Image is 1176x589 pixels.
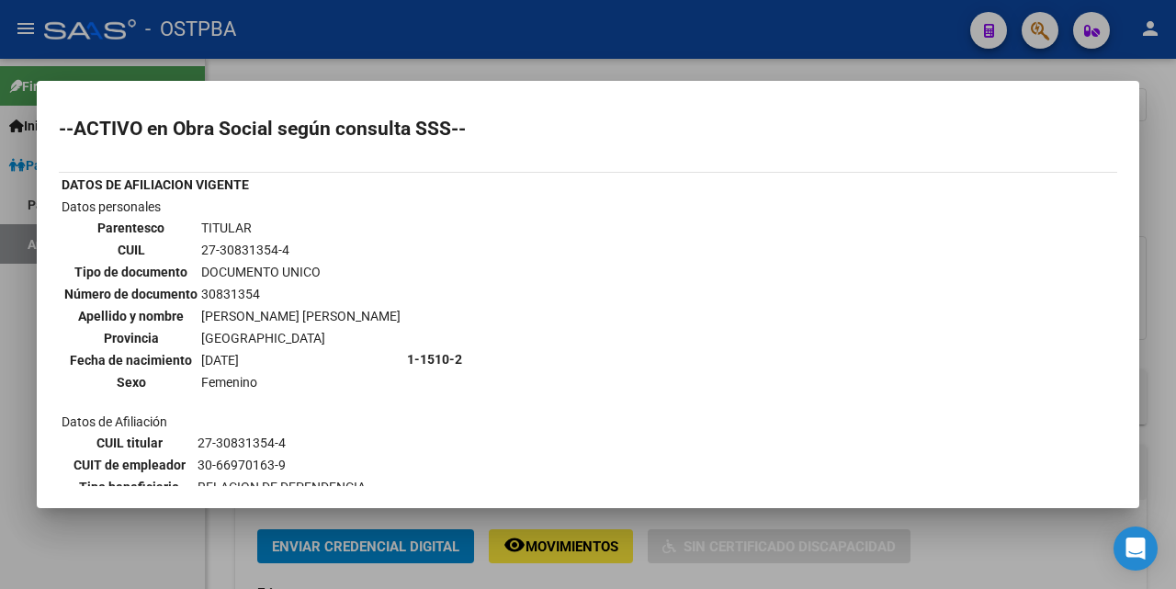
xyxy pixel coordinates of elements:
td: RELACION DE DEPENDENCIA [197,477,367,497]
h2: --ACTIVO en Obra Social según consulta SSS-- [59,119,1117,138]
th: Fecha de nacimiento [63,350,198,370]
th: Sexo [63,372,198,392]
th: CUIL titular [63,433,195,453]
td: 27-30831354-4 [197,433,367,453]
td: [GEOGRAPHIC_DATA] [200,328,401,348]
td: DOCUMENTO UNICO [200,262,401,282]
td: Femenino [200,372,401,392]
th: CUIT de empleador [63,455,195,475]
td: [DATE] [200,350,401,370]
td: [PERSON_NAME] [PERSON_NAME] [200,306,401,326]
th: Apellido y nombre [63,306,198,326]
td: 30831354 [200,284,401,304]
th: Número de documento [63,284,198,304]
td: TITULAR [200,218,401,238]
th: Tipo beneficiario [63,477,195,497]
th: CUIL [63,240,198,260]
td: 30-66970163-9 [197,455,367,475]
th: Parentesco [63,218,198,238]
th: Tipo de documento [63,262,198,282]
b: 1-1510-2 [407,352,462,367]
b: DATOS DE AFILIACION VIGENTE [62,177,249,192]
td: 27-30831354-4 [200,240,401,260]
div: Open Intercom Messenger [1114,527,1158,571]
th: Provincia [63,328,198,348]
td: Datos personales Datos de Afiliación [61,197,404,522]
